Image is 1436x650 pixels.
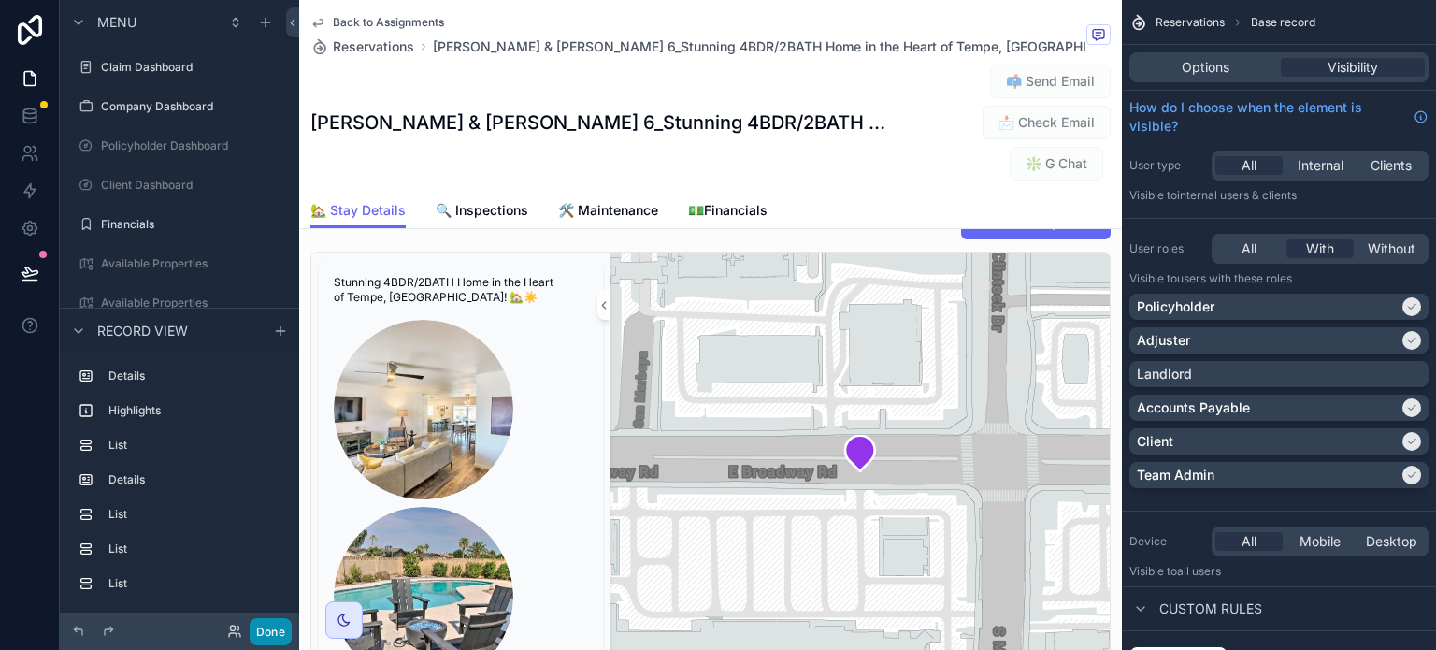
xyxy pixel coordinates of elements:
[1368,239,1415,258] span: Without
[310,109,896,136] h1: [PERSON_NAME] & [PERSON_NAME] 6_Stunning 4BDR/2BATH Home in the Heart of Tempe, [GEOGRAPHIC_DATA]...
[71,92,288,122] a: Company Dashboard
[71,52,288,82] a: Claim Dashboard
[1137,331,1190,350] p: Adjuster
[1371,156,1412,175] span: Clients
[108,368,280,383] label: Details
[108,611,280,626] label: List
[433,37,1101,56] a: [PERSON_NAME] & [PERSON_NAME] 6_Stunning 4BDR/2BATH Home in the Heart of Tempe, [GEOGRAPHIC_DATA]...
[1129,98,1429,136] a: How do I choose when the element is visible?
[71,170,288,200] a: Client Dashboard
[558,201,658,220] span: 🛠️ Maintenance
[1177,188,1297,202] span: Internal users & clients
[108,472,280,487] label: Details
[1137,365,1192,383] p: Landlord
[1137,297,1214,316] p: Policyholder
[1242,156,1256,175] span: All
[250,618,292,645] button: Done
[1129,98,1406,136] span: How do I choose when the element is visible?
[1129,564,1429,579] p: Visible to
[1137,466,1214,484] p: Team Admin
[334,275,588,305] span: Stunning 4BDR/2BATH Home in the Heart of Tempe, [GEOGRAPHIC_DATA]! 🏡☀️
[1129,241,1204,256] label: User roles
[97,322,188,340] span: Record view
[1306,239,1334,258] span: With
[101,178,284,193] label: Client Dashboard
[101,256,284,271] label: Available Properties
[1159,599,1262,618] span: Custom rules
[1177,564,1221,578] span: all users
[1300,532,1341,551] span: Mobile
[1251,15,1315,30] span: Base record
[101,217,284,232] label: Financials
[108,576,280,591] label: List
[333,15,444,30] span: Back to Assignments
[688,201,768,220] span: 💵Financials
[101,296,284,311] label: Available Properties
[97,13,136,32] span: Menu
[1129,158,1204,173] label: User type
[71,288,288,318] a: Available Properties
[101,60,284,75] label: Claim Dashboard
[1328,58,1378,77] span: Visibility
[108,542,280,556] label: List
[688,194,768,231] a: 💵Financials
[310,15,444,30] a: Back to Assignments
[310,201,406,220] span: 🏡 Stay Details
[1156,15,1225,30] span: Reservations
[436,194,528,231] a: 🔍 Inspections
[108,438,280,453] label: List
[108,507,280,522] label: List
[1129,534,1204,549] label: Device
[71,209,288,239] a: Financials
[310,194,406,229] a: 🏡 Stay Details
[101,138,284,153] label: Policyholder Dashboard
[1298,156,1343,175] span: Internal
[1137,432,1173,451] p: Client
[333,37,414,56] span: Reservations
[1177,271,1292,285] span: Users with these roles
[101,99,284,114] label: Company Dashboard
[310,37,414,56] a: Reservations
[1137,398,1250,417] p: Accounts Payable
[1129,271,1429,286] p: Visible to
[60,353,299,613] div: scrollable content
[71,131,288,161] a: Policyholder Dashboard
[1129,188,1429,203] p: Visible to
[1242,239,1256,258] span: All
[1242,532,1256,551] span: All
[1182,58,1229,77] span: Options
[558,194,658,231] a: 🛠️ Maintenance
[1366,532,1417,551] span: Desktop
[436,201,528,220] span: 🔍 Inspections
[108,403,280,418] label: Highlights
[71,249,288,279] a: Available Properties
